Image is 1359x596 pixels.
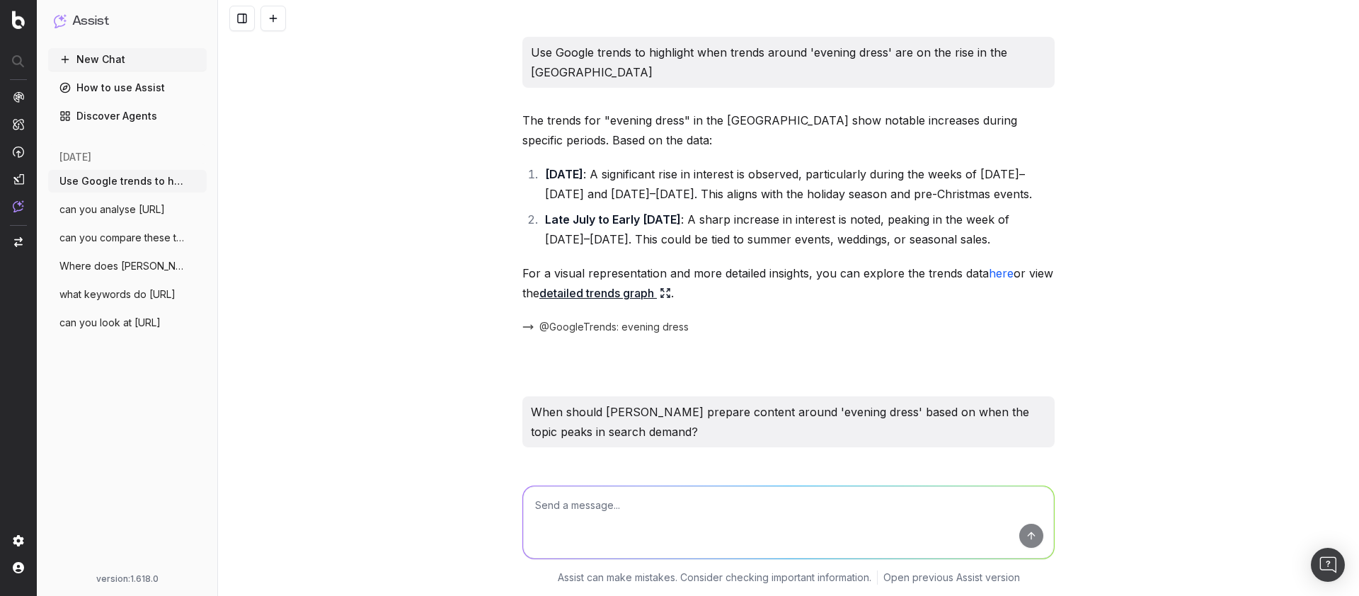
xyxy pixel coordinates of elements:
[48,311,207,334] button: can you look at [URL]
[59,231,184,245] span: can you compare these two pages and iden
[531,402,1046,442] p: When should [PERSON_NAME] prepare content around 'evening dress' based on when the topic peaks in...
[558,571,871,585] p: Assist can make mistakes. Consider checking important information.
[48,76,207,99] a: How to use Assist
[48,255,207,277] button: Where does [PERSON_NAME] rank for 'ev
[13,146,24,158] img: Activation
[72,11,109,31] h1: Assist
[48,283,207,306] button: what keywords do [URL]
[59,259,184,273] span: Where does [PERSON_NAME] rank for 'ev
[59,287,176,302] span: what keywords do [URL]
[59,316,161,330] span: can you look at [URL]
[883,571,1020,585] a: Open previous Assist version
[48,227,207,249] button: can you compare these two pages and iden
[54,573,201,585] div: version: 1.618.0
[14,237,23,247] img: Switch project
[522,263,1055,303] p: For a visual representation and more detailed insights, you can explore the trends data or view t...
[12,11,25,29] img: Botify logo
[13,173,24,185] img: Studio
[48,48,207,71] button: New Chat
[13,200,24,212] img: Assist
[545,167,583,181] strong: [DATE]
[1311,548,1345,582] div: Open Intercom Messenger
[13,118,24,130] img: Intelligence
[545,212,681,227] strong: Late July to Early [DATE]
[522,320,706,334] button: @GoogleTrends: evening dress
[59,150,91,164] span: [DATE]
[54,14,67,28] img: Assist
[989,266,1014,280] a: here
[522,110,1055,150] p: The trends for "evening dress" in the [GEOGRAPHIC_DATA] show notable increases during specific pe...
[539,283,671,303] a: detailed trends graph
[541,164,1055,204] li: : A significant rise in interest is observed, particularly during the weeks of [DATE]–[DATE] and ...
[13,91,24,103] img: Analytics
[541,210,1055,249] li: : A sharp increase in interest is noted, peaking in the week of [DATE]–[DATE]. This could be tied...
[59,174,184,188] span: Use Google trends to highlight when tren
[48,105,207,127] a: Discover Agents
[59,202,165,217] span: can you analyse [URL]
[48,198,207,221] button: can you analyse [URL]
[48,170,207,193] button: Use Google trends to highlight when tren
[539,320,689,334] span: @GoogleTrends: evening dress
[13,535,24,546] img: Setting
[531,42,1046,82] p: Use Google trends to highlight when trends around 'evening dress' are on the rise in the [GEOGRAP...
[13,562,24,573] img: My account
[54,11,201,31] button: Assist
